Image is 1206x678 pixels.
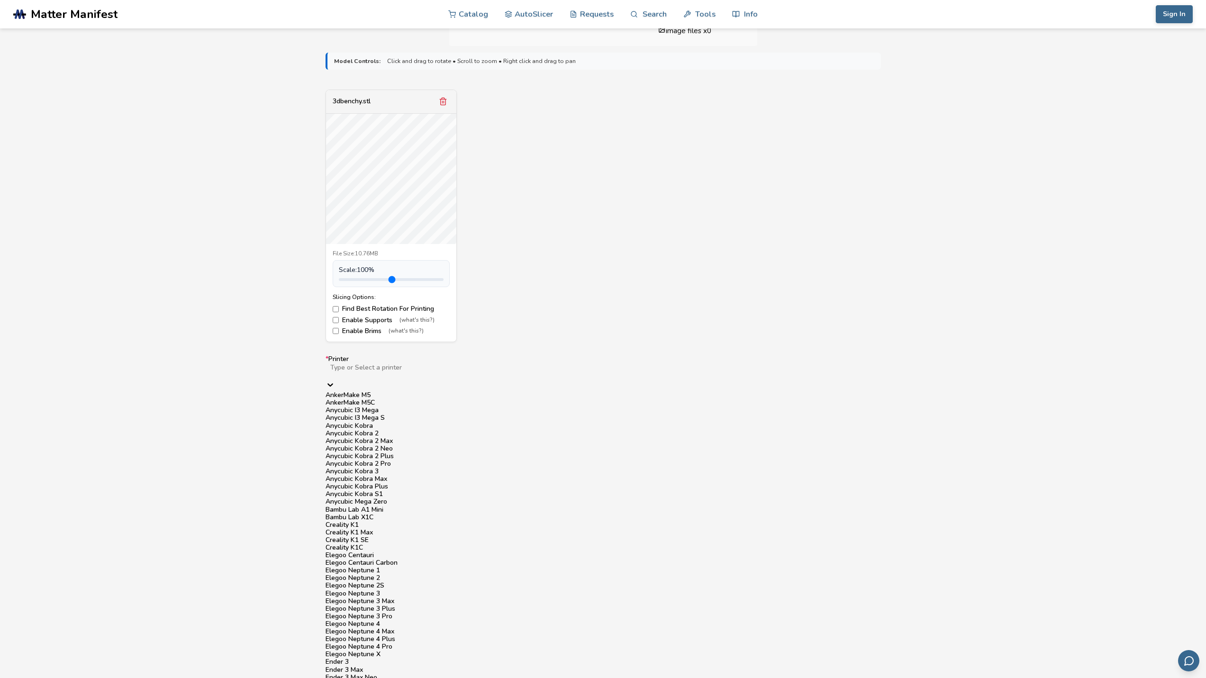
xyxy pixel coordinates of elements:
[326,414,881,422] div: Anycubic I3 Mega S
[326,452,881,460] div: Anycubic Kobra 2 Plus
[333,98,371,105] div: 3dbenchy.stl
[326,475,881,483] div: Anycubic Kobra Max
[333,317,339,323] input: Enable Supports(what's this?)
[326,490,881,498] div: Anycubic Kobra S1
[329,371,631,379] input: *PrinterType or Select a printerAnkerMake M5AnkerMake M5CAnycubic I3 MegaAnycubic I3 Mega SAnycub...
[326,658,881,666] div: Ender 3
[339,266,374,274] span: Scale: 100 %
[326,529,881,536] div: Creality K1 Max
[333,327,450,335] label: Enable Brims
[326,407,881,414] div: Anycubic I3 Mega
[326,498,881,506] div: Anycubic Mega Zero
[389,328,424,334] span: (what's this?)
[326,651,881,658] div: Elegoo Neptune X
[326,468,881,475] div: Anycubic Kobra 3
[326,628,881,635] div: Elegoo Neptune 4 Max
[333,294,450,300] div: Slicing Options:
[334,58,381,64] strong: Model Controls:
[326,514,881,521] div: Bambu Lab X1C
[326,635,881,643] div: Elegoo Neptune 4 Plus
[330,364,876,371] div: Type or Select a printer
[326,559,881,567] div: Elegoo Centauri Carbon
[1156,5,1193,23] button: Sign In
[326,506,881,514] div: Bambu Lab A1 Mini
[326,551,881,559] div: Elegoo Centauri
[31,8,118,21] span: Matter Manifest
[326,437,881,445] div: Anycubic Kobra 2 Max
[326,620,881,628] div: Elegoo Neptune 4
[619,26,751,36] li: image files x 0
[326,666,881,674] div: Ender 3 Max
[333,305,450,313] label: Find Best Rotation For Printing
[326,574,881,582] div: Elegoo Neptune 2
[326,590,881,597] div: Elegoo Neptune 3
[326,567,881,574] div: Elegoo Neptune 1
[326,430,881,437] div: Anycubic Kobra 2
[326,391,881,399] div: AnkerMake M5
[436,95,450,108] button: Remove model
[333,316,450,324] label: Enable Supports
[326,605,881,613] div: Elegoo Neptune 3 Plus
[326,536,881,544] div: Creality K1 SE
[326,643,881,651] div: Elegoo Neptune 4 Pro
[326,582,881,589] div: Elegoo Neptune 2S
[326,422,881,430] div: Anycubic Kobra
[326,399,881,407] div: AnkerMake M5C
[387,58,576,64] span: Click and drag to rotate • Scroll to zoom • Right click and drag to pan
[326,483,881,490] div: Anycubic Kobra Plus
[326,544,881,551] div: Creality K1C
[326,613,881,620] div: Elegoo Neptune 3 Pro
[333,306,339,312] input: Find Best Rotation For Printing
[399,317,435,324] span: (what's this?)
[326,460,881,468] div: Anycubic Kobra 2 Pro
[333,328,339,334] input: Enable Brims(what's this?)
[326,521,881,529] div: Creality K1
[326,445,881,452] div: Anycubic Kobra 2 Neo
[326,597,881,605] div: Elegoo Neptune 3 Max
[1178,650,1199,671] button: Send feedback via email
[333,251,450,257] div: File Size: 10.76MB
